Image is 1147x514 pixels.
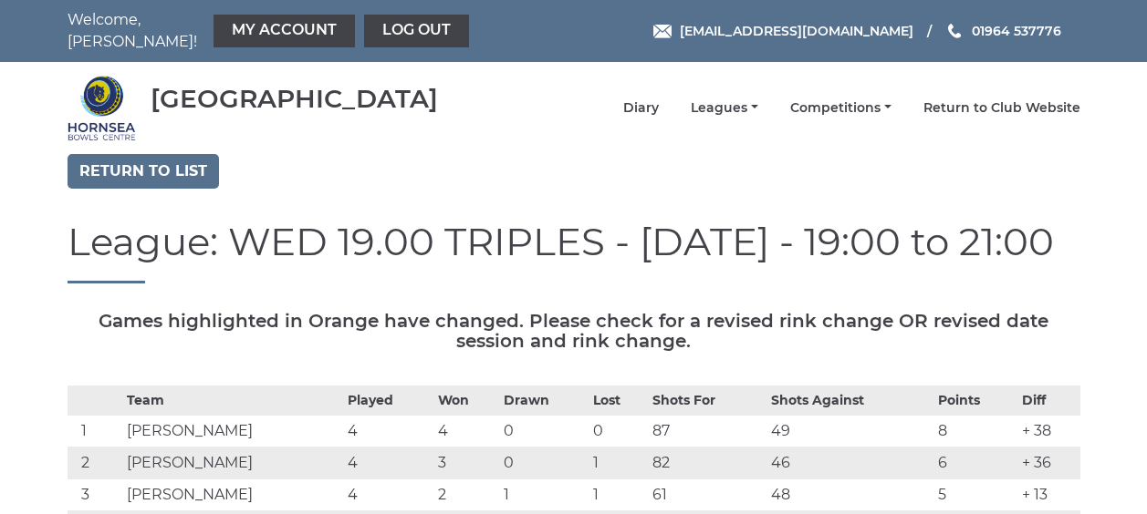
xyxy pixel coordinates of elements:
img: Hornsea Bowls Centre [68,74,136,142]
td: 4 [343,479,433,511]
a: Leagues [691,99,758,117]
td: 4 [343,416,433,447]
img: Email [653,25,672,38]
td: 87 [648,416,766,447]
td: 3 [433,447,499,479]
td: 2 [433,479,499,511]
td: 1 [499,479,589,511]
nav: Welcome, [PERSON_NAME]! [68,9,474,53]
a: Phone us 01964 537776 [945,21,1061,41]
td: [PERSON_NAME] [122,479,343,511]
th: Won [433,386,499,416]
td: 1 [68,416,123,447]
td: 4 [433,416,499,447]
td: 0 [499,447,589,479]
th: Shots Against [766,386,933,416]
a: Diary [623,99,659,117]
img: Phone us [948,24,961,38]
td: 48 [766,479,933,511]
h1: League: WED 19.00 TRIPLES - [DATE] - 19:00 to 21:00 [68,221,1080,283]
td: 4 [343,447,433,479]
th: Lost [589,386,648,416]
span: [EMAIL_ADDRESS][DOMAIN_NAME] [680,23,913,39]
div: [GEOGRAPHIC_DATA] [151,85,438,113]
a: Competitions [790,99,892,117]
td: 8 [933,416,1017,447]
a: Log out [364,15,469,47]
td: 49 [766,416,933,447]
th: Drawn [499,386,589,416]
a: Email [EMAIL_ADDRESS][DOMAIN_NAME] [653,21,913,41]
td: + 36 [1017,447,1080,479]
a: Return to Club Website [923,99,1080,117]
a: Return to list [68,154,219,189]
td: 6 [933,447,1017,479]
th: Played [343,386,433,416]
td: 1 [589,479,648,511]
th: Shots For [648,386,766,416]
td: + 13 [1017,479,1080,511]
td: 5 [933,479,1017,511]
td: 0 [499,416,589,447]
h5: Games highlighted in Orange have changed. Please check for a revised rink change OR revised date ... [68,311,1080,351]
span: 01964 537776 [972,23,1061,39]
a: My Account [214,15,355,47]
th: Diff [1017,386,1080,416]
td: [PERSON_NAME] [122,416,343,447]
td: 46 [766,447,933,479]
th: Points [933,386,1017,416]
td: [PERSON_NAME] [122,447,343,479]
td: 82 [648,447,766,479]
td: 61 [648,479,766,511]
td: 0 [589,416,648,447]
td: + 38 [1017,416,1080,447]
th: Team [122,386,343,416]
td: 1 [589,447,648,479]
td: 2 [68,447,123,479]
td: 3 [68,479,123,511]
